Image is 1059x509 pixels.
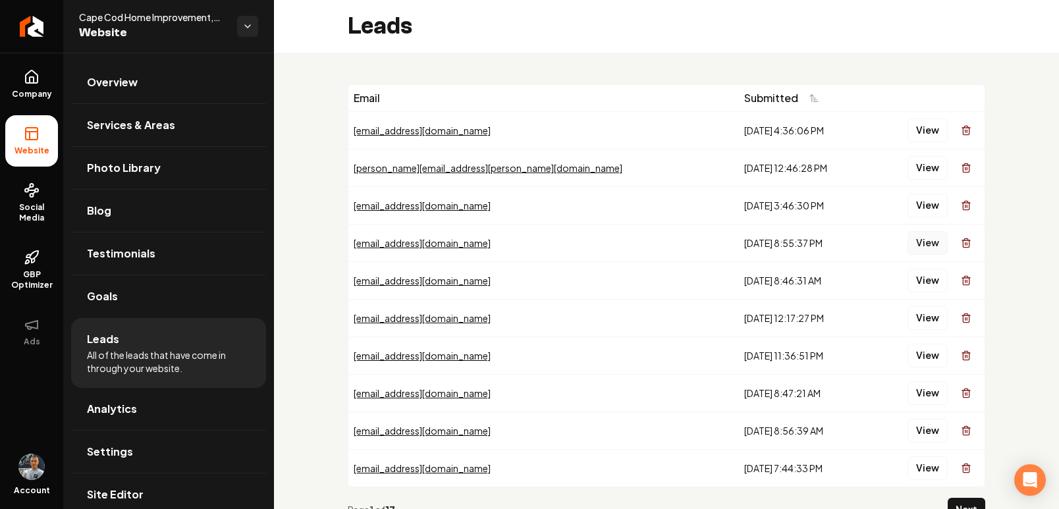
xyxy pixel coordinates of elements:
[354,274,734,287] div: [EMAIL_ADDRESS][DOMAIN_NAME]
[5,269,58,290] span: GBP Optimizer
[71,147,266,189] a: Photo Library
[71,190,266,232] a: Blog
[1014,464,1046,496] div: Open Intercom Messenger
[908,194,948,217] button: View
[14,485,50,496] span: Account
[908,456,948,480] button: View
[87,487,144,502] span: Site Editor
[79,24,227,42] span: Website
[5,202,58,223] span: Social Media
[87,288,118,304] span: Goals
[87,348,250,375] span: All of the leads that have come in through your website.
[87,160,161,176] span: Photo Library
[18,454,45,480] button: Open user button
[87,444,133,460] span: Settings
[354,161,734,174] div: [PERSON_NAME][EMAIL_ADDRESS][PERSON_NAME][DOMAIN_NAME]
[744,462,865,475] div: [DATE] 7:44:33 PM
[9,146,55,156] span: Website
[354,311,734,325] div: [EMAIL_ADDRESS][DOMAIN_NAME]
[79,11,227,24] span: Cape Cod Home Improvement, Inc
[354,424,734,437] div: [EMAIL_ADDRESS][DOMAIN_NAME]
[87,203,111,219] span: Blog
[354,387,734,400] div: [EMAIL_ADDRESS][DOMAIN_NAME]
[5,239,58,301] a: GBP Optimizer
[18,336,45,347] span: Ads
[744,124,865,137] div: [DATE] 4:36:06 PM
[744,86,827,110] button: Submitted
[908,119,948,142] button: View
[744,424,865,437] div: [DATE] 8:56:39 AM
[744,199,865,212] div: [DATE] 3:46:30 PM
[71,431,266,473] a: Settings
[908,231,948,255] button: View
[908,344,948,367] button: View
[354,124,734,137] div: [EMAIL_ADDRESS][DOMAIN_NAME]
[71,61,266,103] a: Overview
[908,269,948,292] button: View
[87,246,155,261] span: Testimonials
[5,306,58,358] button: Ads
[908,156,948,180] button: View
[348,13,412,40] h2: Leads
[908,381,948,405] button: View
[5,172,58,234] a: Social Media
[87,331,119,347] span: Leads
[71,232,266,275] a: Testimonials
[744,161,865,174] div: [DATE] 12:46:28 PM
[744,236,865,250] div: [DATE] 8:55:37 PM
[71,388,266,430] a: Analytics
[87,117,175,133] span: Services & Areas
[744,90,798,106] span: Submitted
[71,104,266,146] a: Services & Areas
[744,387,865,400] div: [DATE] 8:47:21 AM
[71,275,266,317] a: Goals
[744,274,865,287] div: [DATE] 8:46:31 AM
[5,59,58,110] a: Company
[87,74,138,90] span: Overview
[18,454,45,480] img: Tony Sivitski
[354,349,734,362] div: [EMAIL_ADDRESS][DOMAIN_NAME]
[354,462,734,475] div: [EMAIL_ADDRESS][DOMAIN_NAME]
[87,401,137,417] span: Analytics
[908,419,948,442] button: View
[7,89,57,99] span: Company
[354,199,734,212] div: [EMAIL_ADDRESS][DOMAIN_NAME]
[744,349,865,362] div: [DATE] 11:36:51 PM
[354,236,734,250] div: [EMAIL_ADDRESS][DOMAIN_NAME]
[20,16,44,37] img: Rebolt Logo
[354,90,734,106] div: Email
[744,311,865,325] div: [DATE] 12:17:27 PM
[908,306,948,330] button: View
